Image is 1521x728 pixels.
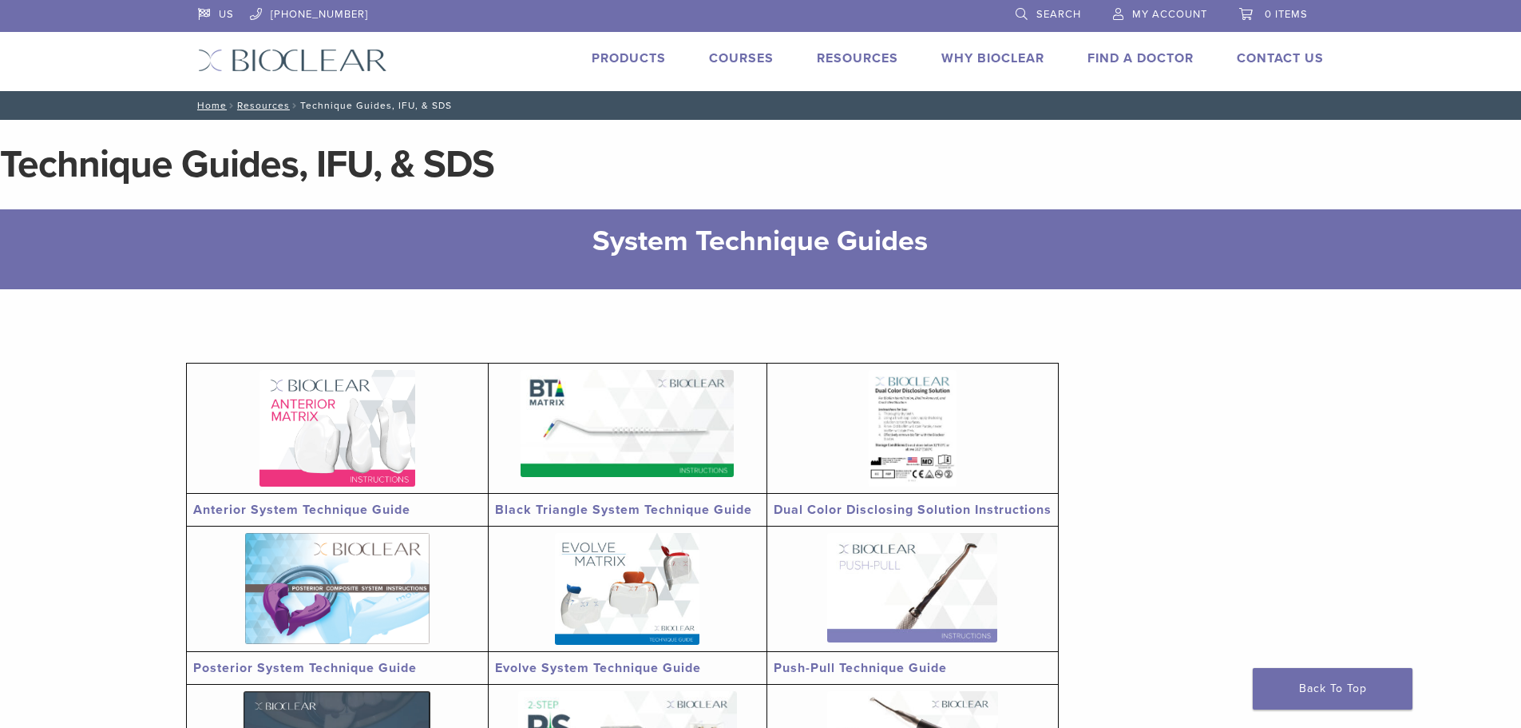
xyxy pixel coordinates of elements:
a: Resources [237,100,290,111]
a: Courses [709,50,774,66]
a: Posterior System Technique Guide [193,660,417,676]
a: Black Triangle System Technique Guide [495,502,752,518]
a: Find A Doctor [1087,50,1194,66]
span: / [290,101,300,109]
span: Search [1036,8,1081,21]
a: Back To Top [1253,668,1412,710]
a: Home [192,100,227,111]
nav: Technique Guides, IFU, & SDS [186,91,1336,120]
a: Dual Color Disclosing Solution Instructions [774,502,1052,518]
img: Bioclear [198,49,387,72]
span: My Account [1132,8,1207,21]
h2: System Technique Guides [266,222,1256,261]
a: Why Bioclear [941,50,1044,66]
span: / [227,101,237,109]
span: 0 items [1265,8,1308,21]
a: Push-Pull Technique Guide [774,660,947,676]
a: Contact Us [1237,50,1324,66]
a: Resources [817,50,898,66]
a: Anterior System Technique Guide [193,502,410,518]
a: Evolve System Technique Guide [495,660,701,676]
a: Products [592,50,666,66]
